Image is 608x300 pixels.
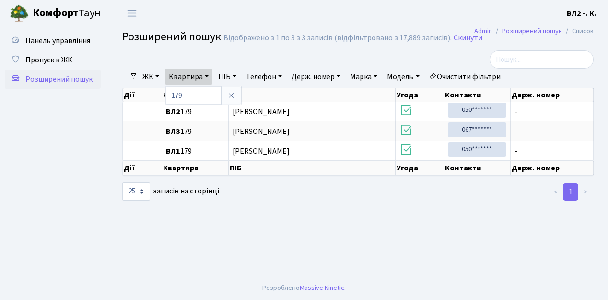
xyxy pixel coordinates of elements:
th: Дії [123,88,162,102]
a: Квартира [165,69,212,85]
th: Контакти [444,161,510,175]
span: - [514,147,589,155]
span: 179 [166,128,224,135]
a: Модель [383,69,423,85]
span: - [514,128,589,135]
span: Розширений пошук [25,74,93,84]
a: ВЛ2 -. К. [567,8,596,19]
span: 179 [166,108,224,116]
a: Розширений пошук [5,70,101,89]
span: Таун [33,5,101,22]
span: Панель управління [25,36,90,46]
a: ЖК [139,69,163,85]
a: Телефон [242,69,286,85]
select: записів на сторінці [122,182,150,201]
button: Переключити навігацію [120,5,144,21]
th: Квартира [162,88,229,102]
b: Комфорт [33,5,79,21]
span: Розширений пошук [122,28,221,45]
a: Розширений пошук [502,26,562,36]
span: 179 [166,147,224,155]
a: Admin [474,26,492,36]
span: [PERSON_NAME] [233,107,290,117]
span: [PERSON_NAME] [233,126,290,137]
span: Пропуск в ЖК [25,55,72,65]
div: Розроблено . [262,283,346,293]
a: Очистити фільтри [425,69,504,85]
th: Угода [396,161,444,175]
a: 1 [563,183,578,201]
th: Держ. номер [511,88,594,102]
nav: breadcrumb [460,21,608,41]
a: Скинути [454,34,482,43]
th: Угода [396,88,444,102]
b: ВЛ3 [166,126,180,137]
th: Квартира [162,161,229,175]
label: записів на сторінці [122,182,219,201]
input: Пошук... [490,50,594,69]
div: Відображено з 1 по 3 з 3 записів (відфільтровано з 17,889 записів). [223,34,452,43]
th: Контакти [444,88,510,102]
img: logo.png [10,4,29,23]
a: Держ. номер [288,69,344,85]
th: ПІБ [229,161,396,175]
th: Дії [123,161,162,175]
a: ПІБ [214,69,240,85]
th: ПІБ [229,88,396,102]
b: ВЛ2 [166,107,180,117]
th: Держ. номер [511,161,594,175]
b: ВЛ1 [166,146,180,156]
span: [PERSON_NAME] [233,146,290,156]
li: Список [562,26,594,36]
a: Пропуск в ЖК [5,50,101,70]
span: - [514,108,589,116]
a: Massive Kinetic [300,283,344,293]
a: Марка [346,69,381,85]
a: Панель управління [5,31,101,50]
